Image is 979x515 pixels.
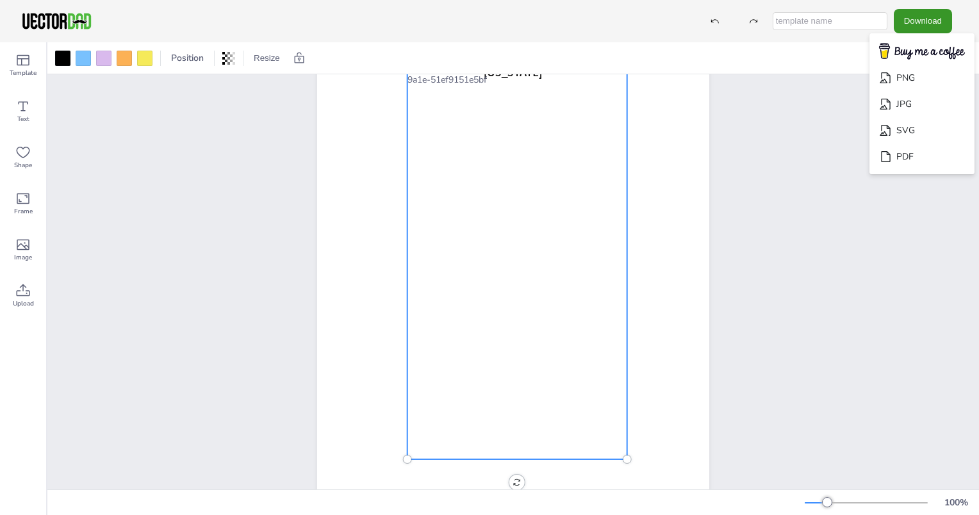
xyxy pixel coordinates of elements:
[871,39,973,64] img: buymecoffee.png
[14,206,33,217] span: Frame
[773,12,887,30] input: template name
[869,91,975,117] li: JPG
[249,48,285,69] button: Resize
[17,114,29,124] span: Text
[13,298,34,309] span: Upload
[169,52,206,64] span: Position
[14,252,32,263] span: Image
[14,160,32,170] span: Shape
[21,12,93,31] img: VectorDad-1.png
[10,68,37,78] span: Template
[869,143,975,170] li: PDF
[869,33,975,175] ul: Download
[869,117,975,143] li: SVG
[869,65,975,91] li: PNG
[941,496,971,509] div: 100 %
[894,9,952,33] button: Download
